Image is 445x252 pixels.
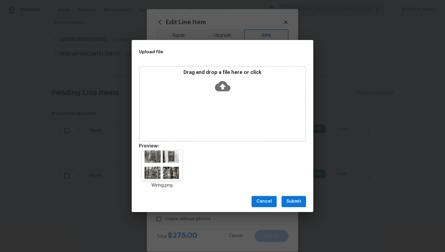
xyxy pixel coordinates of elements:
h2: Upload file [139,48,279,55]
img: YYhkIQCAJBIAgEgSAQBIJAEAgCQSAIBIEgEASCwA4RiIFrh+An6yAQBIJAEAgCQSAIBIEgEASCQBAIAkEgCASB7RGIgWt7DEM... [142,150,183,181]
span: Submit [286,198,301,205]
button: Submit [282,196,306,207]
p: Wiring.png [139,182,185,189]
span: Cancel [256,198,272,205]
p: Drag and drop a file here or click [140,69,305,76]
button: Cancel [252,196,277,207]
